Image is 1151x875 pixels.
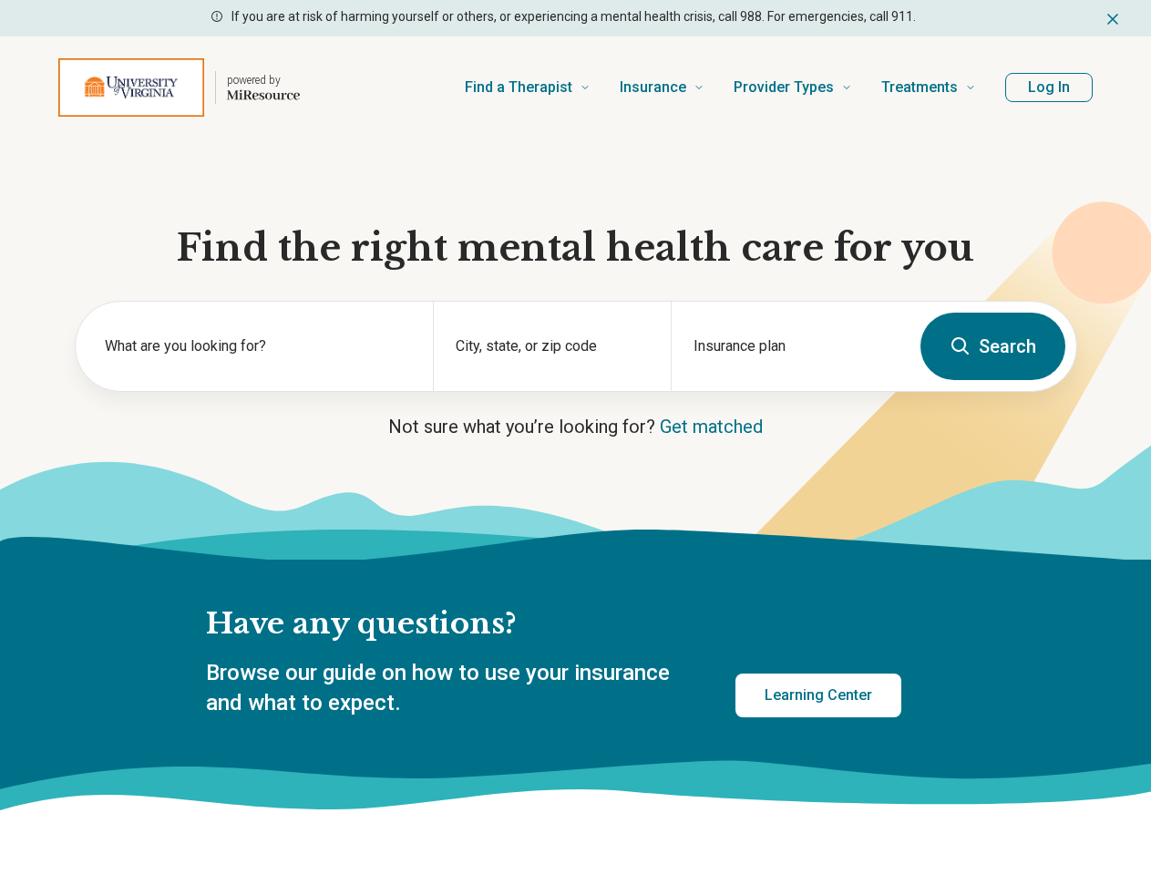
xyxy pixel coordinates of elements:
a: Learning Center [735,674,901,717]
button: Log In [1005,73,1093,102]
span: Treatments [881,75,958,100]
span: Find a Therapist [465,75,572,100]
h1: Find the right mental health care for you [75,224,1077,272]
a: Find a Therapist [465,51,591,124]
a: Treatments [881,51,976,124]
button: Dismiss [1104,7,1122,29]
a: Get matched [660,416,763,437]
h2: Have any questions? [206,605,901,643]
p: Not sure what you’re looking for? [75,414,1077,439]
p: If you are at risk of harming yourself or others, or experiencing a mental health crisis, call 98... [231,7,916,26]
button: Search [920,313,1065,380]
a: Provider Types [734,51,852,124]
span: Provider Types [734,75,834,100]
p: Browse our guide on how to use your insurance and what to expect. [206,658,692,719]
a: Insurance [620,51,704,124]
label: What are you looking for? [105,335,411,357]
span: Insurance [620,75,686,100]
p: powered by [227,73,300,87]
a: Home page [58,58,300,117]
